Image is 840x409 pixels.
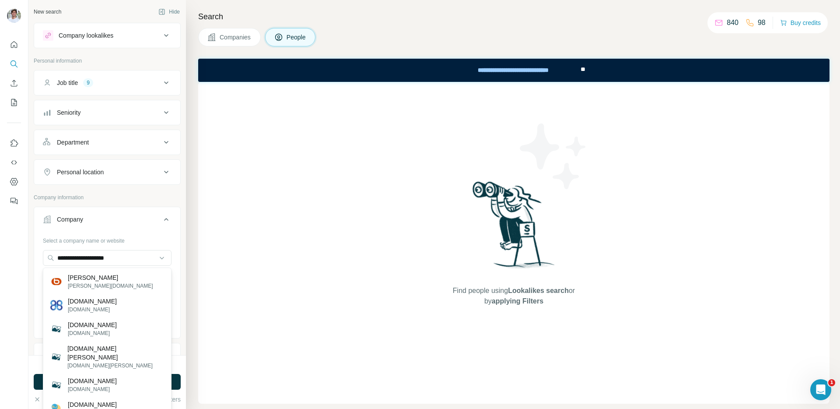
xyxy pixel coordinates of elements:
button: Company lookalikes [34,25,180,46]
button: Seniority [34,102,180,123]
p: 840 [727,18,738,28]
div: Company lookalikes [59,31,113,40]
div: Company [57,215,83,224]
p: [DOMAIN_NAME] [68,321,117,329]
span: Lookalikes search [508,287,569,294]
p: Company information [34,194,181,201]
button: Run search [34,374,181,390]
img: philippeboulanger.com [50,299,63,311]
button: Buy credits [780,17,821,29]
button: Hide [152,5,186,18]
button: Company [34,209,180,233]
button: Quick start [7,37,21,53]
img: Surfe Illustration - Woman searching with binoculars [469,179,560,277]
p: [DOMAIN_NAME] [68,385,117,393]
button: Industry [34,345,180,366]
img: Boulanger [50,275,63,288]
p: 98 [758,18,766,28]
p: [DOMAIN_NAME] [68,377,117,385]
span: applying Filters [492,297,543,305]
p: [DOMAIN_NAME][PERSON_NAME] [67,344,164,362]
p: Personal information [34,57,181,65]
div: Job title [57,78,78,87]
button: Job title9 [34,72,180,93]
img: bourgoingboulanger.com [50,379,63,391]
p: [DOMAIN_NAME] [68,400,117,409]
button: Enrich CSV [7,75,21,91]
p: [PERSON_NAME][DOMAIN_NAME] [68,282,153,290]
button: Use Surfe API [7,155,21,170]
button: Personal location [34,162,180,183]
p: [DOMAIN_NAME][PERSON_NAME] [67,362,164,370]
div: Select a company name or website [43,233,171,245]
button: Clear [34,395,59,404]
button: Department [34,132,180,153]
div: New search [34,8,61,16]
button: Use Surfe on LinkedIn [7,135,21,151]
div: Department [57,138,89,147]
h4: Search [198,11,829,23]
p: [DOMAIN_NAME] [68,329,117,337]
span: 1 [828,379,835,386]
button: My lists [7,95,21,110]
img: pateboulanger.com [50,323,63,335]
img: fondation-boulanger.com [50,351,62,363]
div: Personal location [57,168,104,176]
p: [DOMAIN_NAME] [68,306,117,314]
div: Seniority [57,108,80,117]
button: Search [7,56,21,72]
p: [PERSON_NAME] [68,273,153,282]
div: 9 [83,79,93,87]
img: Surfe Illustration - Stars [514,117,593,196]
iframe: Banner [198,59,829,82]
span: Companies [220,33,252,42]
p: [DOMAIN_NAME] [68,297,117,306]
span: People [287,33,307,42]
button: Feedback [7,193,21,209]
span: Find people using or by [444,286,584,307]
iframe: Intercom live chat [810,379,831,400]
img: Avatar [7,9,21,23]
button: Dashboard [7,174,21,190]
